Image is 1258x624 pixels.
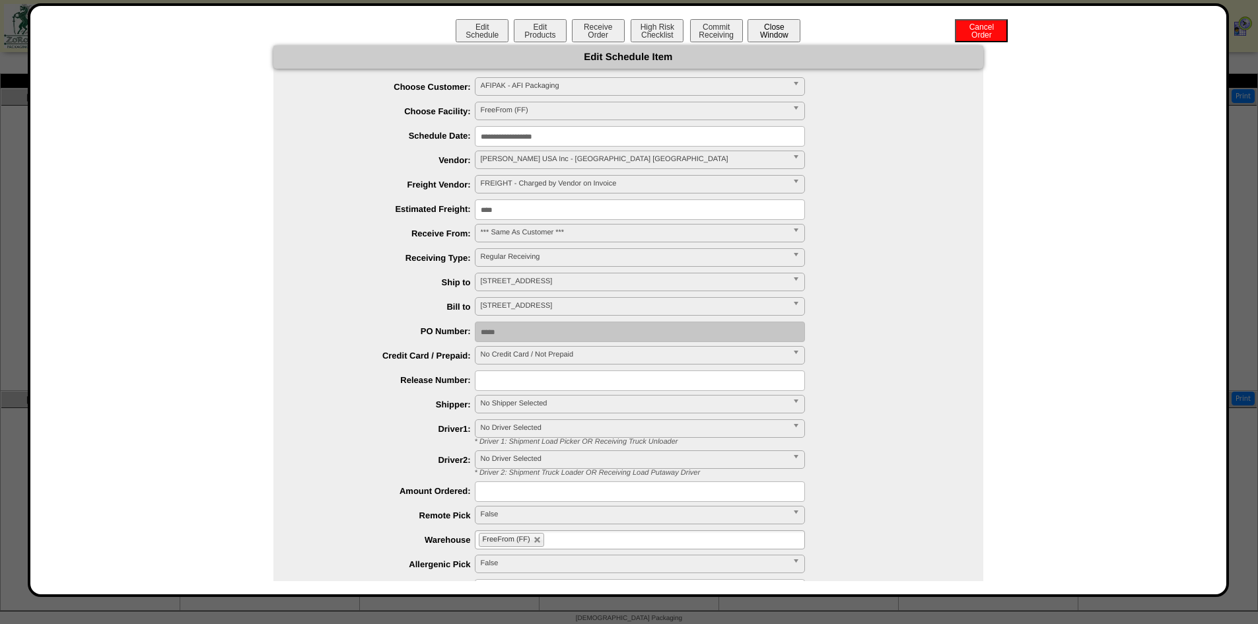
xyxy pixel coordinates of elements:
[465,438,983,446] div: * Driver 1: Shipment Load Picker OR Receiving Truck Unloader
[300,82,475,92] label: Choose Customer:
[300,131,475,141] label: Schedule Date:
[631,19,683,42] button: High RiskChecklist
[465,469,983,477] div: * Driver 2: Shipment Truck Loader OR Receiving Load Putaway Driver
[481,396,787,411] span: No Shipper Selected
[300,204,475,214] label: Estimated Freight:
[481,347,787,363] span: No Credit Card / Not Prepaid
[300,424,475,434] label: Driver1:
[748,19,800,42] button: CloseWindow
[300,351,475,361] label: Credit Card / Prepaid:
[300,155,475,165] label: Vendor:
[481,273,787,289] span: [STREET_ADDRESS]
[481,420,787,436] span: No Driver Selected
[483,536,530,543] span: FreeFrom (FF)
[300,559,475,569] label: Allergenic Pick
[481,78,787,94] span: AFIPAK - AFI Packaging
[690,19,743,42] button: CommitReceiving
[481,249,787,265] span: Regular Receiving
[300,180,475,190] label: Freight Vendor:
[300,455,475,465] label: Driver2:
[481,102,787,118] span: FreeFrom (FF)
[481,298,787,314] span: [STREET_ADDRESS]
[481,176,787,191] span: FREIGHT - Charged by Vendor on Invoice
[456,19,508,42] button: EditSchedule
[300,486,475,496] label: Amount Ordered:
[300,106,475,116] label: Choose Facility:
[955,19,1008,42] button: CancelOrder
[300,326,475,336] label: PO Number:
[572,19,625,42] button: ReceiveOrder
[300,375,475,385] label: Release Number:
[481,451,787,467] span: No Driver Selected
[300,510,475,520] label: Remote Pick
[300,228,475,238] label: Receive From:
[300,277,475,287] label: Ship to
[746,30,802,40] a: CloseWindow
[273,46,983,69] div: Edit Schedule Item
[300,399,475,409] label: Shipper:
[300,302,475,312] label: Bill to
[481,151,787,167] span: [PERSON_NAME] USA Inc - [GEOGRAPHIC_DATA] [GEOGRAPHIC_DATA]
[300,253,475,263] label: Receiving Type:
[629,30,687,40] a: High RiskChecklist
[514,19,567,42] button: EditProducts
[481,555,787,571] span: False
[481,506,787,522] span: False
[300,535,475,545] label: Warehouse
